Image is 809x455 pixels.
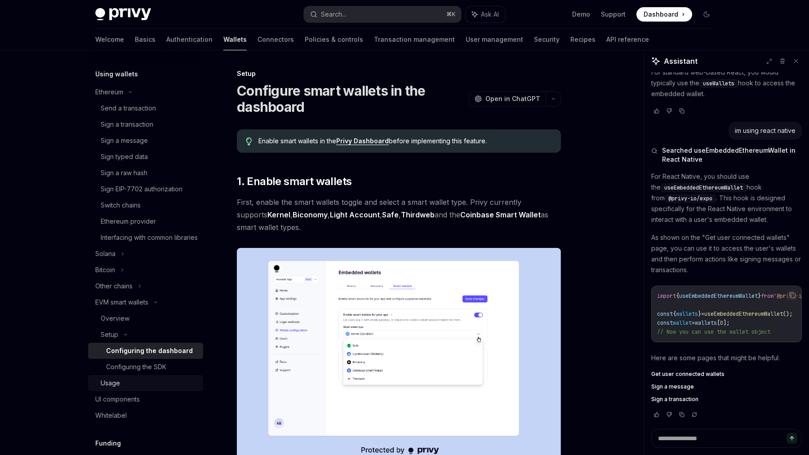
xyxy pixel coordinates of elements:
div: Send a transaction [101,103,156,114]
a: Configuring the dashboard [88,343,203,359]
span: Open in ChatGPT [485,94,540,103]
div: Ethereum provider [101,216,156,227]
span: { [673,310,676,318]
a: Biconomy [293,210,328,220]
span: = [692,319,695,327]
div: Whitelabel [95,410,127,421]
a: Connectors [258,29,294,50]
div: Overview [101,313,129,324]
span: } [758,292,761,300]
span: } [698,310,701,318]
a: Basics [135,29,156,50]
a: Light Account [330,210,380,220]
span: ]; [723,319,729,327]
button: Search...⌘K [304,6,461,22]
div: Setup [101,329,118,340]
a: Sign a raw hash [88,165,203,181]
span: Sign a transaction [651,396,698,403]
span: [ [717,319,720,327]
a: Recipes [570,29,596,50]
span: Dashboard [644,10,678,19]
a: Transaction management [374,29,455,50]
span: @privy-io/expo [668,195,712,202]
p: For React Native, you should use the hook from . This hook is designed specifically for the React... [651,171,802,225]
button: Toggle dark mode [699,7,714,22]
div: Bitcoin [95,265,115,275]
a: Sign a transaction [651,396,802,403]
a: Security [534,29,560,50]
a: Dashboard [636,7,692,22]
a: Authentication [166,29,213,50]
a: User management [466,29,523,50]
span: from [761,292,773,300]
a: Configuring the SDK [88,359,203,375]
a: Send a transaction [88,100,203,116]
div: Interfacing with common libraries [101,232,198,243]
a: Thirdweb [401,210,435,220]
div: Sign typed data [101,151,148,162]
div: Setup [237,69,561,78]
a: Demo [572,10,590,19]
p: As shown on the "Get user connected wallets" page, you can use it to access the user's wallets an... [651,232,802,275]
button: Ask AI [466,6,505,22]
div: Sign a message [101,135,148,146]
span: 1. Enable smart wallets [237,174,351,189]
a: Privy Dashboard [336,137,389,145]
a: Safe [382,210,399,220]
span: wallet [673,319,692,327]
span: import [657,292,676,300]
div: Search... [321,9,346,20]
img: dark logo [95,8,151,21]
button: Open in ChatGPT [469,91,546,106]
a: Sign EIP-7702 authorization [88,181,203,197]
a: Switch chains [88,197,203,213]
a: Sign typed data [88,149,203,165]
a: Policies & controls [305,29,363,50]
span: 0 [720,319,723,327]
a: Welcome [95,29,124,50]
a: Sign a transaction [88,116,203,133]
a: Support [601,10,626,19]
p: Here are some pages that might be helpful: [651,353,802,363]
span: useEmbeddedEthereumWallet [679,292,758,300]
a: Wallets [223,29,247,50]
a: Get user connected wallets [651,371,802,378]
span: wallets [695,319,717,327]
a: Ethereum provider [88,213,203,230]
h1: Configure smart wallets in the dashboard [237,83,465,115]
div: im using react native [735,126,796,135]
div: Other chains [95,281,133,292]
span: Ask AI [481,10,499,19]
a: Overview [88,310,203,327]
div: Configuring the dashboard [106,345,193,356]
div: UI components [95,394,140,405]
span: { [676,292,679,300]
a: Usage [88,375,203,391]
span: useWallets [703,80,734,87]
span: = [701,310,704,318]
a: Sign a message [651,383,802,390]
a: Coinbase Smart Wallet [460,210,541,220]
a: API reference [606,29,649,50]
div: Ethereum [95,87,123,97]
span: (); [783,310,792,318]
a: Sign a message [88,133,203,149]
span: Searched useEmbeddedEthereumWallet in React Native [662,146,802,164]
span: useEmbeddedEthereumWallet [704,310,783,318]
button: Copy the contents from the code block [787,289,798,301]
span: const [657,319,673,327]
span: wallets [676,310,698,318]
a: Kernel [267,210,290,220]
a: UI components [88,391,203,407]
div: Solana [95,248,116,259]
a: Interfacing with common libraries [88,230,203,246]
h5: Funding [95,438,121,449]
span: // Now you can use the wallet object [657,328,770,336]
button: Send message [787,433,797,444]
span: Sign a message [651,383,694,390]
div: Sign a transaction [101,119,153,130]
span: useEmbeddedEthereumWallet [664,184,743,191]
div: Usage [101,378,120,389]
span: Enable smart wallets in the before implementing this feature. [258,137,552,146]
div: EVM smart wallets [95,297,148,308]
